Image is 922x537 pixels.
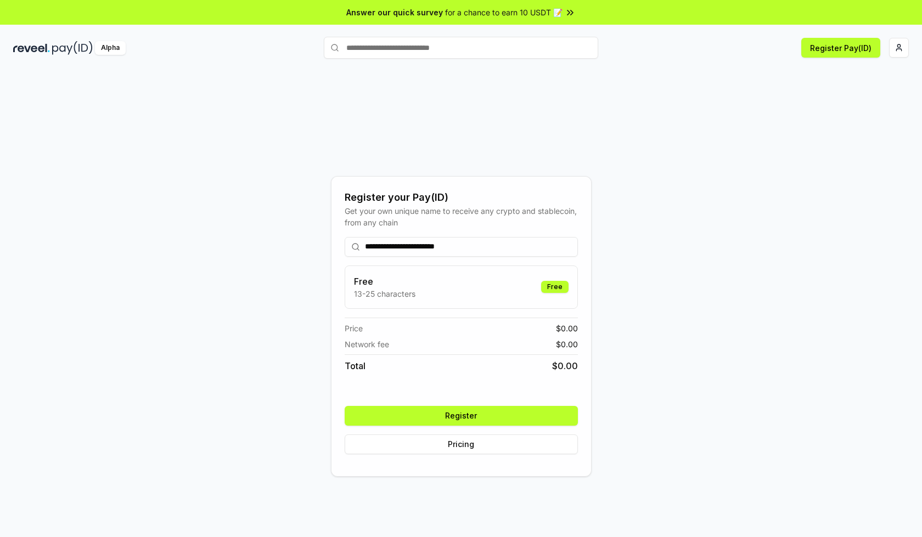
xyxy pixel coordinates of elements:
div: Get your own unique name to receive any crypto and stablecoin, from any chain [345,205,578,228]
h3: Free [354,275,415,288]
span: Total [345,359,366,372]
span: Price [345,323,363,334]
img: pay_id [52,41,93,55]
div: Alpha [95,41,126,55]
span: Network fee [345,338,389,350]
button: Register Pay(ID) [801,38,880,58]
div: Register your Pay(ID) [345,190,578,205]
span: for a chance to earn 10 USDT 📝 [445,7,563,18]
button: Pricing [345,434,578,454]
span: $ 0.00 [556,338,578,350]
p: 13-25 characters [354,288,415,299]
div: Free [541,281,569,293]
span: $ 0.00 [556,323,578,334]
span: $ 0.00 [552,359,578,372]
button: Register [345,406,578,426]
img: reveel_dark [13,41,50,55]
span: Answer our quick survey [346,7,443,18]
